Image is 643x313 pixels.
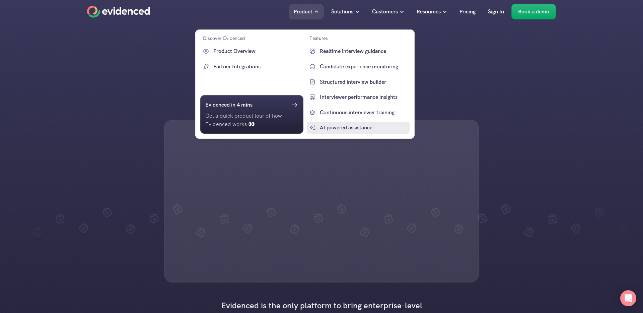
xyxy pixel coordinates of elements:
a: Continuous interviewer training [307,107,410,119]
p: Sign In [488,7,504,16]
p: Customers [372,7,398,16]
h6: Evidenced in 4 mins [205,101,253,109]
a: Candidate experience monitoring [307,61,410,73]
p: Discover Evidenced [203,35,245,42]
p: Candidate experience monitoring [320,62,408,71]
p: Product Overview [213,47,302,56]
a: Book a demo [511,4,556,19]
p: Structured interview builder [320,77,408,86]
a: Partner Integrations [200,61,303,73]
p: Get a quick product tour of how Evidenced works 👀 [205,112,298,129]
a: Product Overview [200,45,303,57]
p: Realtime interview guidance [320,47,408,56]
p: Solutions [331,7,353,16]
a: Structured interview builder [307,76,410,88]
p: AI powered assistance [320,123,408,132]
a: Home [87,6,150,18]
a: Pricing [454,4,481,19]
p: Continuous interviewer training [320,108,408,117]
a: Realtime interview guidance [307,45,410,57]
a: AI powered assistance [307,122,410,134]
p: Features [309,35,328,42]
p: Pricing [459,7,476,16]
a: Sign In [483,4,509,19]
div: Open Intercom Messenger [620,290,636,306]
a: Evidenced in 4 minsGet a quick product tour of how Evidenced works 👀 [200,95,303,134]
p: Partner Integrations [213,62,302,71]
a: Interviewer performance insights [307,91,410,103]
p: Interviewer performance insights [320,93,408,102]
p: Book a demo [518,7,549,16]
p: Resources [417,7,441,16]
p: Product [294,7,312,16]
